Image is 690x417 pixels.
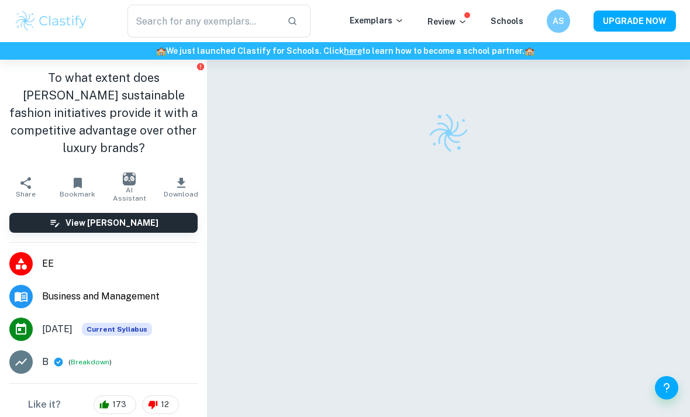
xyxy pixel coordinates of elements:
button: AS [547,9,570,33]
h1: To what extent does [PERSON_NAME] sustainable fashion initiatives provide it with a competitive a... [9,69,198,157]
div: This exemplar is based on the current syllabus. Feel free to refer to it for inspiration/ideas wh... [82,323,152,336]
p: Review [427,15,467,28]
a: here [344,46,362,56]
div: 12 [142,395,179,414]
img: Clastify logo [425,109,472,156]
h6: View [PERSON_NAME] [65,216,158,229]
span: ( ) [68,357,112,368]
button: View [PERSON_NAME] [9,213,198,233]
div: 173 [94,395,136,414]
span: Business and Management [42,290,198,304]
span: AI Assistant [111,186,149,202]
button: Report issue [196,62,205,71]
span: [DATE] [42,322,73,336]
img: AI Assistant [123,173,136,185]
img: Clastify logo [14,9,88,33]
button: Breakdown [71,357,109,367]
span: Current Syllabus [82,323,152,336]
h6: Like it? [28,398,61,412]
span: Bookmark [60,190,95,198]
p: Exemplars [350,14,404,27]
button: UPGRADE NOW [594,11,676,32]
button: Bookmark [52,171,104,204]
input: Search for any exemplars... [127,5,278,37]
button: AI Assistant [103,171,156,204]
p: B [42,355,49,369]
h6: We just launched Clastify for Schools. Click to learn how to become a school partner. [2,44,688,57]
button: Help and Feedback [655,376,678,399]
span: Download [164,190,198,198]
button: Download [156,171,208,204]
span: 12 [154,399,175,411]
span: Share [16,190,36,198]
a: Schools [491,16,523,26]
span: 🏫 [525,46,534,56]
h6: AS [552,15,565,27]
span: EE [42,257,198,271]
span: 🏫 [156,46,166,56]
span: 173 [106,399,133,411]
